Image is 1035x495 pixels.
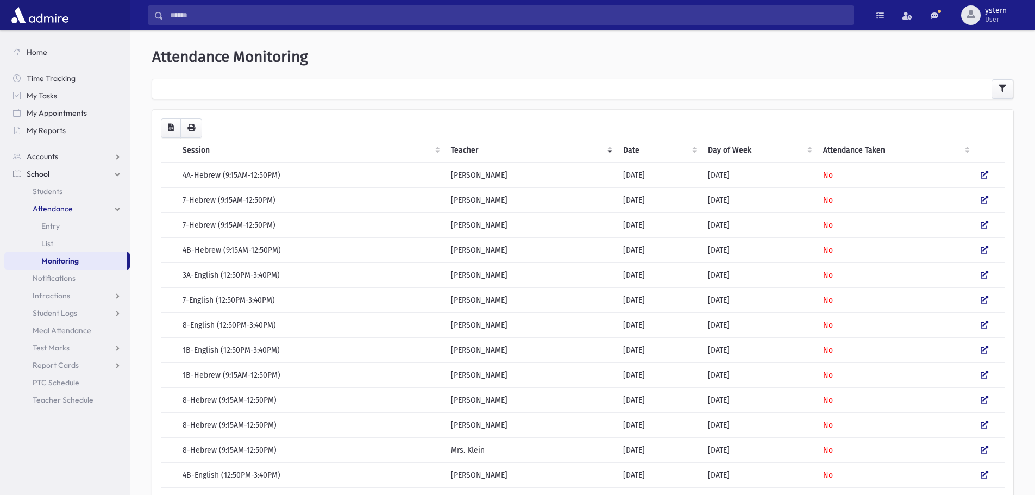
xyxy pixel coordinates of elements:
td: [PERSON_NAME] [444,312,617,337]
a: Notifications [4,270,130,287]
th: Attendance Taken: activate to sort column ascending [817,138,974,163]
td: 3A-English (12:50PM-3:40PM) [176,262,444,287]
span: Infractions [33,291,70,300]
td: [PERSON_NAME] [444,212,617,237]
span: Teacher Schedule [33,395,93,405]
a: My Appointments [4,104,130,122]
td: [DATE] [617,187,701,212]
td: No [817,437,974,462]
span: Attendance [33,204,73,214]
td: [DATE] [617,237,701,262]
td: [PERSON_NAME] [444,262,617,287]
td: [DATE] [617,412,701,437]
button: Print [180,118,202,138]
a: Test Marks [4,339,130,356]
img: AdmirePro [9,4,71,26]
td: [DATE] [617,362,701,387]
a: PTC Schedule [4,374,130,391]
td: No [817,262,974,287]
th: Date: activate to sort column ascending [617,138,701,163]
td: No [817,412,974,437]
td: 7-Hebrew (9:15AM-12:50PM) [176,212,444,237]
td: No [817,162,974,187]
td: [PERSON_NAME] [444,337,617,362]
th: Session: activate to sort column ascending [176,138,444,163]
a: Meal Attendance [4,322,130,339]
a: Students [4,183,130,200]
td: [DATE] [701,262,817,287]
td: [DATE] [617,462,701,487]
th: Teacher: activate to sort column ascending [444,138,617,163]
td: No [817,462,974,487]
td: 8-Hebrew (9:15AM-12:50PM) [176,387,444,412]
td: No [817,287,974,312]
a: Teacher Schedule [4,391,130,409]
td: [DATE] [617,312,701,337]
td: 4A-Hebrew (9:15AM-12:50PM) [176,162,444,187]
span: Entry [41,221,60,231]
a: List [4,235,130,252]
a: School [4,165,130,183]
td: [DATE] [617,387,701,412]
td: [DATE] [701,337,817,362]
span: My Reports [27,126,66,135]
td: [PERSON_NAME] [444,162,617,187]
td: [DATE] [617,212,701,237]
span: Attendance Monitoring [152,48,308,66]
td: 7-Hebrew (9:15AM-12:50PM) [176,187,444,212]
td: [PERSON_NAME] [444,362,617,387]
span: User [985,15,1007,24]
a: My Reports [4,122,130,139]
td: [PERSON_NAME] [444,187,617,212]
td: [DATE] [701,237,817,262]
a: Infractions [4,287,130,304]
td: 1B-Hebrew (9:15AM-12:50PM) [176,362,444,387]
span: Time Tracking [27,73,76,83]
span: Student Logs [33,308,77,318]
span: Home [27,47,47,57]
a: My Tasks [4,87,130,104]
td: [DATE] [701,387,817,412]
span: Students [33,186,62,196]
a: Accounts [4,148,130,165]
td: 1B-English (12:50PM-3:40PM) [176,337,444,362]
a: Monitoring [4,252,127,270]
td: No [817,362,974,387]
td: No [817,212,974,237]
td: 4B-Hebrew (9:15AM-12:50PM) [176,237,444,262]
td: [PERSON_NAME] [444,237,617,262]
a: Student Logs [4,304,130,322]
td: [DATE] [701,437,817,462]
td: [DATE] [701,287,817,312]
td: [PERSON_NAME] [444,462,617,487]
a: Report Cards [4,356,130,374]
td: [DATE] [617,262,701,287]
span: ystern [985,7,1007,15]
span: Monitoring [41,256,79,266]
td: [DATE] [701,312,817,337]
span: My Tasks [27,91,57,101]
td: [DATE] [701,212,817,237]
td: No [817,312,974,337]
td: [DATE] [701,362,817,387]
a: Time Tracking [4,70,130,87]
span: Report Cards [33,360,79,370]
td: No [817,387,974,412]
th: Day of Week: activate to sort column ascending [701,138,817,163]
td: Mrs. Klein [444,437,617,462]
td: [DATE] [617,437,701,462]
span: My Appointments [27,108,87,118]
span: Accounts [27,152,58,161]
td: [PERSON_NAME] [444,387,617,412]
td: No [817,237,974,262]
td: 8-English (12:50PM-3:40PM) [176,312,444,337]
td: [PERSON_NAME] [444,287,617,312]
span: Meal Attendance [33,325,91,335]
td: [DATE] [617,162,701,187]
td: [DATE] [701,412,817,437]
td: 8-Hebrew (9:15AM-12:50PM) [176,437,444,462]
span: List [41,239,53,248]
td: [DATE] [617,287,701,312]
td: [DATE] [617,337,701,362]
td: [DATE] [701,462,817,487]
